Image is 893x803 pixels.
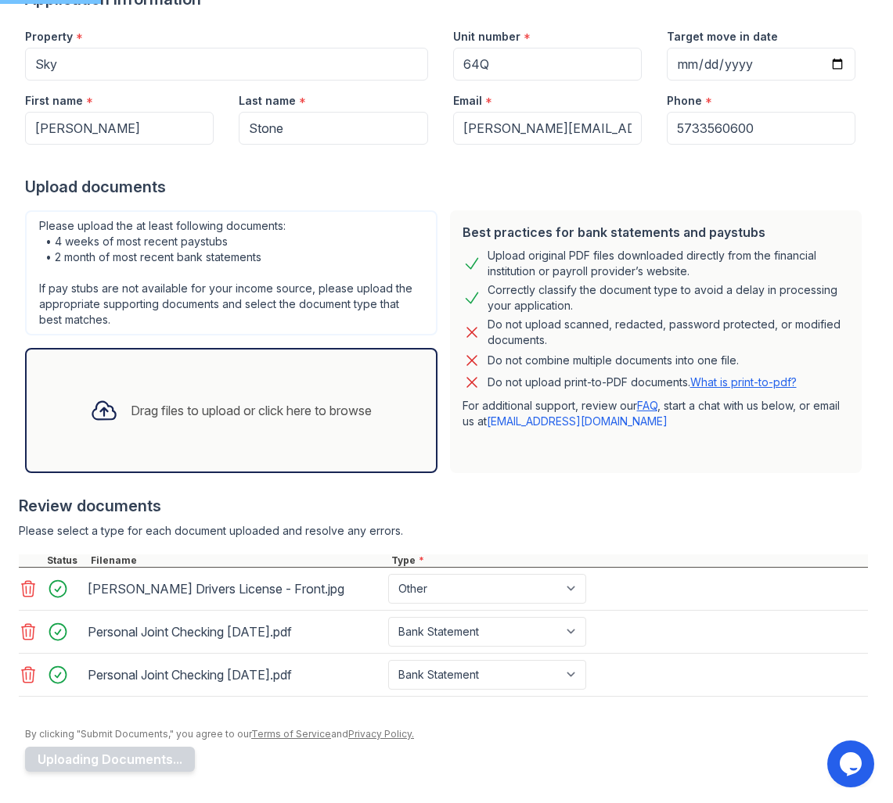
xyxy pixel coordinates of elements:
div: Do not upload scanned, redacted, password protected, or modified documents. [488,317,850,348]
div: Best practices for bank statements and paystubs [463,223,850,242]
label: Last name [239,93,296,109]
div: Please upload the at least following documents: • 4 weeks of most recent paystubs • 2 month of mo... [25,210,437,335]
label: Phone [667,93,702,109]
label: First name [25,93,83,109]
div: Upload original PDF files downloaded directly from the financial institution or payroll provider’... [488,248,850,279]
div: Correctly classify the document type to avoid a delay in processing your application. [488,282,850,314]
a: [EMAIL_ADDRESS][DOMAIN_NAME] [487,414,668,428]
div: Review documents [19,495,868,517]
p: Do not upload print-to-PDF documents. [488,375,797,390]
div: Status [44,554,88,567]
label: Property [25,29,73,45]
label: Target move in date [667,29,778,45]
a: What is print-to-pdf? [690,375,797,389]
div: By clicking "Submit Documents," you agree to our and [25,728,868,740]
div: Personal Joint Checking [DATE].pdf [88,662,382,687]
a: Privacy Policy. [348,728,414,740]
div: Please select a type for each document uploaded and resolve any errors. [19,523,868,539]
div: Upload documents [25,176,868,198]
label: Email [453,93,482,109]
button: Uploading Documents... [25,747,195,772]
div: Filename [88,554,388,567]
p: For additional support, review our , start a chat with us below, or email us at [463,398,850,429]
div: [PERSON_NAME] Drivers License - Front.jpg [88,576,382,601]
div: Type [388,554,868,567]
div: Drag files to upload or click here to browse [131,401,372,420]
iframe: chat widget [827,740,877,787]
a: Terms of Service [251,728,331,740]
div: Do not combine multiple documents into one file. [488,351,739,370]
a: FAQ [637,399,657,412]
div: Personal Joint Checking [DATE].pdf [88,619,382,644]
label: Unit number [453,29,520,45]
